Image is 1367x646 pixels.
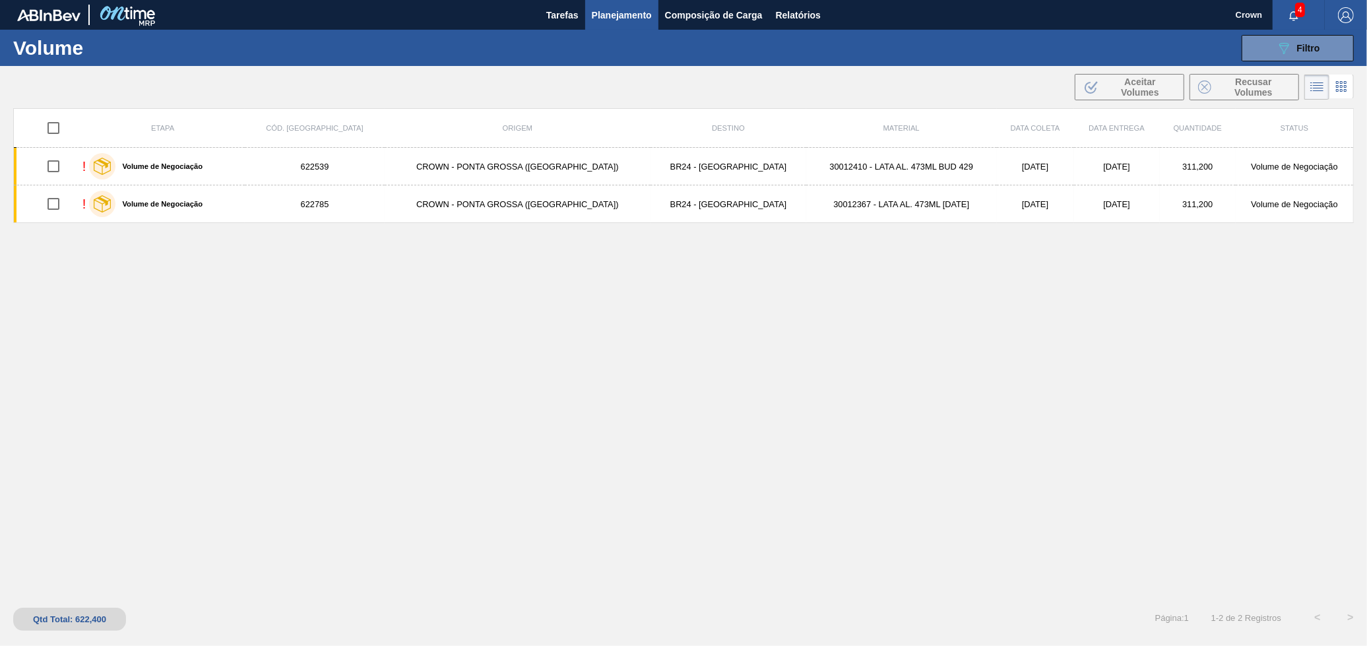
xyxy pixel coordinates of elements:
td: [DATE] [997,185,1074,223]
label: Volume de Negociação [115,200,203,208]
span: Data entrega [1089,124,1145,132]
span: Etapa [151,124,174,132]
td: 30012367 - LATA AL. 473ML [DATE] [806,185,997,223]
a: !Volume de Negociação622785CROWN - PONTA GROSSA ([GEOGRAPHIC_DATA])BR24 - [GEOGRAPHIC_DATA]300123... [14,185,1354,223]
td: [DATE] [1074,148,1160,185]
button: Notificações [1273,6,1315,24]
td: Volume de Negociação [1236,185,1353,223]
td: 30012410 - LATA AL. 473ML BUD 429 [806,148,997,185]
div: Qtd Total: 622,400 [23,614,116,624]
button: < [1301,601,1334,634]
span: Destino [712,124,745,132]
td: CROWN - PONTA GROSSA ([GEOGRAPHIC_DATA]) [385,148,651,185]
span: Página : 1 [1155,613,1189,623]
td: CROWN - PONTA GROSSA ([GEOGRAPHIC_DATA]) [385,185,651,223]
img: Logout [1338,7,1354,23]
button: Recusar Volumes [1190,74,1299,100]
span: Cód. [GEOGRAPHIC_DATA] [266,124,364,132]
span: Material [883,124,920,132]
button: > [1334,601,1367,634]
button: Filtro [1242,35,1354,61]
span: Aceitar Volumes [1104,77,1176,98]
td: 311,200 [1160,148,1236,185]
td: 622785 [245,185,384,223]
h1: Volume [13,40,212,55]
a: !Volume de Negociação622539CROWN - PONTA GROSSA ([GEOGRAPHIC_DATA])BR24 - [GEOGRAPHIC_DATA]300124... [14,148,1354,185]
div: ! [82,197,86,212]
span: Quantidade [1174,124,1222,132]
td: BR24 - [GEOGRAPHIC_DATA] [651,148,806,185]
span: Recusar Volumes [1217,77,1290,98]
span: Status [1281,124,1308,132]
img: TNhmsLtSVTkK8tSr43FrP2fwEKptu5GPRR3wAAAABJRU5ErkJggg== [17,9,80,21]
td: Volume de Negociação [1236,148,1353,185]
div: Visão em Cards [1329,75,1354,100]
span: Tarefas [546,7,579,23]
td: 311,200 [1160,185,1236,223]
div: ! [82,159,86,174]
td: 622539 [245,148,384,185]
span: Data coleta [1011,124,1060,132]
span: 1 - 2 de 2 Registros [1209,613,1281,623]
td: [DATE] [997,148,1074,185]
span: 4 [1295,3,1305,17]
label: Volume de Negociação [115,162,203,170]
td: BR24 - [GEOGRAPHIC_DATA] [651,185,806,223]
span: Planejamento [592,7,652,23]
button: Aceitar Volumes [1075,74,1184,100]
span: Origem [503,124,532,132]
span: Composição de Carga [665,7,763,23]
div: Visão em Lista [1304,75,1329,100]
td: [DATE] [1074,185,1160,223]
span: Relatórios [776,7,821,23]
span: Filtro [1297,43,1320,53]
